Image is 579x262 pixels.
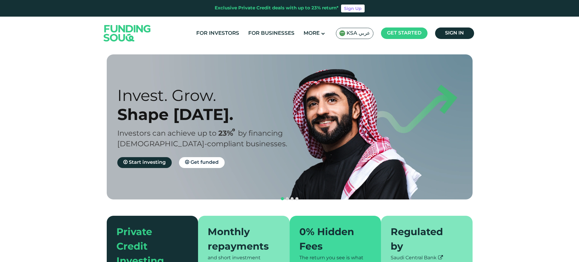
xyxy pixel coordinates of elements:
div: Exclusive Private Credit deals with up to 23% return* [215,5,339,12]
span: Get funded [190,160,219,165]
a: Get funded [179,157,225,168]
span: Investors can achieve up to [117,130,216,137]
a: Sign in [435,27,474,39]
span: Start investing [129,160,166,165]
i: 23% IRR (expected) ~ 15% Net yield (expected) [232,128,235,132]
div: Regulated by [391,225,456,254]
span: More [304,31,320,36]
button: navigation [285,196,290,201]
a: Sign Up [341,5,365,12]
div: Monthly repayments [208,225,273,254]
div: Saudi Central Bank [391,254,463,262]
div: 0% Hidden Fees [299,225,364,254]
img: Logo [98,18,157,48]
a: For Investors [195,28,241,38]
span: 23% [218,130,238,137]
a: Start investing [117,157,172,168]
span: Get started [387,31,421,35]
div: Shape [DATE]. [117,105,300,124]
img: SA Flag [339,30,345,36]
button: navigation [294,196,299,201]
span: Sign in [445,31,464,35]
button: navigation [280,196,285,201]
div: Invest. Grow. [117,86,300,105]
a: For Businesses [247,28,296,38]
span: KSA عربي [346,30,370,37]
button: navigation [290,196,294,201]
